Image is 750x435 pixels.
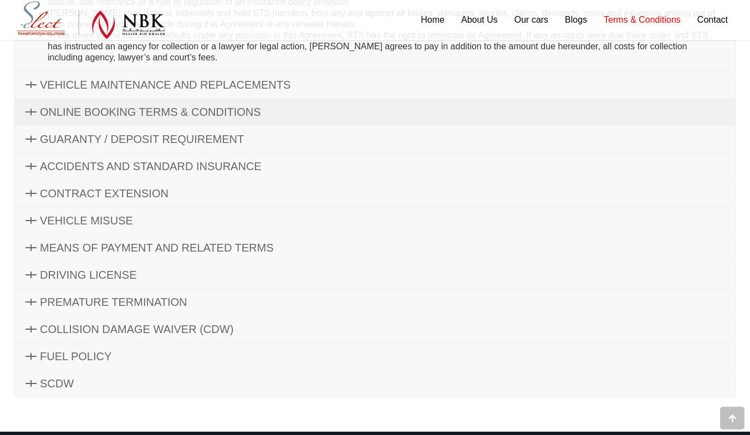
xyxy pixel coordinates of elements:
span: PREMATURE TERMINATION [40,296,187,308]
span: GUARANTY / DEPOSIT REQUIREMENT [40,133,244,145]
span: FUEL POLICY [40,350,111,362]
a: VEHICLE MISUSE [14,207,736,234]
span: VEHICLE MISUSE [40,214,133,227]
span: SCDW [40,377,74,390]
span: ONLINE BOOKING TERMS & CONDITIONS [40,106,261,118]
span: VEHICLE MAINTENANCE AND REPLACEMENTS [40,79,290,91]
span: DRIVING LICENSE [40,269,136,281]
a: ACCIDENTS AND STANDARD INSURANCE [14,153,736,180]
li: In the event where LESSEE defaults under any provision in this Agreement, STS has the right to te... [48,30,725,63]
img: Select Rent a Car [17,1,165,39]
a: GUARANTY / DEPOSIT REQUIREMENT [14,126,736,152]
a: ONLINE BOOKING TERMS & CONDITIONS [14,99,736,125]
a: COLLISION DAMAGE WAIVER (CDW) [14,316,736,342]
span: CONTRACT EXTENSION [40,187,169,199]
a: SCDW [14,370,736,397]
a: FUEL POLICY [14,343,736,370]
a: DRIVING LICENSE [14,262,736,288]
span: MEANS OF PAYMENT AND RELATED TERMS [40,242,274,254]
span: COLLISION DAMAGE WAIVER (CDW) [40,323,233,335]
a: VEHICLE MAINTENANCE AND REPLACEMENTS [14,71,736,98]
a: PREMATURE TERMINATION [14,289,736,315]
div: Go to top [720,407,744,429]
a: MEANS OF PAYMENT AND RELATED TERMS [14,234,736,261]
span: ACCIDENTS AND STANDARD INSURANCE [40,160,262,172]
a: CONTRACT EXTENSION [14,180,736,207]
